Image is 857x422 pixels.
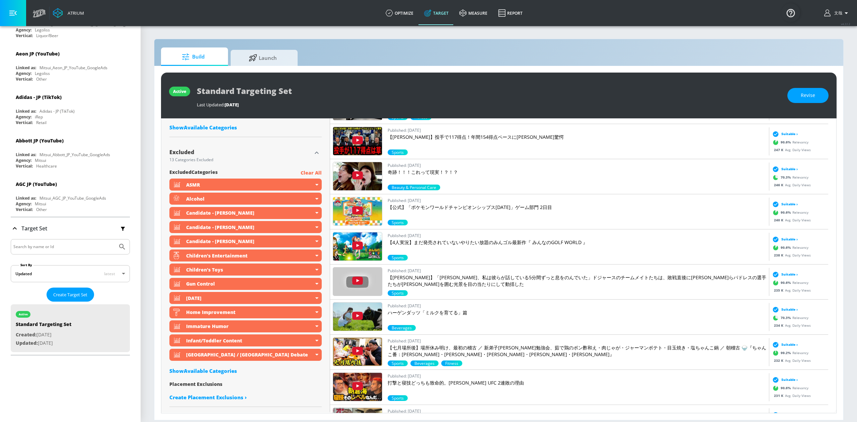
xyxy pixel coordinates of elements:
span: Sports [388,395,408,401]
div: Linked as: [16,65,36,71]
p: Target Set [21,225,47,232]
a: Published: [DATE]打撃と寝技どっちも致命的。[PERSON_NAME] UFC 2連敗の理由 [388,373,766,395]
div: 70.3% [388,325,416,331]
button: Open Resource Center [781,3,800,22]
div: Mitsui_Abbott_JP_YouTube_GoogleAds [40,152,110,157]
p: Published: [DATE] [388,162,766,169]
div: Mitsui_Aeon_JP_YouTube_GoogleAds [40,65,107,71]
div: Suitable › [771,271,798,278]
p: Published: [DATE] [388,127,766,134]
a: Published: [DATE]【[PERSON_NAME]】投手で117得点！年間154得点ペースに[PERSON_NAME]驚愕 [388,127,766,149]
button: Revise [787,88,829,103]
div: ShowAvailable Categories [169,124,322,131]
span: 90.6 % [781,245,792,250]
p: [DATE] [16,331,71,339]
span: Sports [388,114,408,120]
span: 247 K [774,147,785,152]
span: Beverages [388,325,416,331]
span: Suitable › [781,131,798,136]
div: Healthcare [36,163,57,169]
div: 70.3% [388,185,440,190]
span: 90.6 % [781,210,792,215]
div: [DATE] [186,295,314,301]
div: Home Improvement [169,306,322,318]
div: active [173,89,186,94]
span: latest [104,271,115,277]
img: w_u2MdVky-g [333,232,382,260]
div: Target Set [11,239,130,355]
p: ハーゲンダッツ「ミルクを育てる」篇 [388,309,766,316]
div: Immature Humor [169,320,322,332]
span: [DATE] [225,102,239,108]
div: Suitable › [771,341,798,348]
p: 打撃と寝技どっちも致命的。[PERSON_NAME] UFC 2連敗の理由 [388,380,766,386]
span: 234 K [774,323,785,327]
div: Relevancy [771,137,808,147]
div: ShowAvailable Categories [169,367,322,374]
span: Sports [388,290,408,296]
div: AGC JP (YouTube) [16,181,57,187]
div: active [19,313,28,316]
div: Updated [15,271,32,277]
div: Vertical: [16,76,33,82]
div: Relevancy [771,313,808,323]
p: Clear All [301,169,322,177]
div: 90.6% [388,220,408,225]
div: Aeon JP (YouTube)Linked as:Mitsui_Aeon_JP_YouTube_GoogleAdsAgency:LegolissVertical:Other [11,45,130,84]
span: 231 K [774,393,785,398]
div: 50.0% [410,360,439,366]
div: Relevancy [771,242,808,252]
div: Adidas - JP (TikTok) [16,94,62,100]
a: Create Placement Exclusions › [169,394,322,401]
span: 232 K [774,358,785,362]
div: Suitable › [771,306,798,313]
div: ASMR [186,182,314,188]
div: Agency: [16,27,31,33]
img: NoOe_8ptdhc [333,303,382,331]
p: Published: [DATE] [388,302,766,309]
div: Last Updated: [197,102,781,108]
div: Relevancy [771,207,808,217]
span: Suitable › [781,307,798,312]
p: 【七月場所後】場所休み明け、最初の稽古 ／ 新弟子[PERSON_NAME]勉強会、茹で鶏のポン酢和え・肉じゃが・ジャーマンポテト・目玉焼き・塩ちゃんこ鍋 ／ 朝稽古 🍚『ちゃんこ番：[PERS... [388,344,766,358]
div: Avg. Daily Views [771,288,811,293]
div: Immature Humor [186,323,314,329]
div: activeStandard Targeting SetCreated:[DATE]Updated:[DATE] [11,304,130,352]
span: Fitness [410,114,432,120]
span: Suitable › [781,167,798,172]
span: Suitable › [781,377,798,382]
p: Published: [DATE] [388,337,766,344]
div: 90.6% [388,395,408,401]
div: Alcohol [186,196,314,202]
img: o0XkapSedkk [333,162,382,190]
div: Mitsui_AGC_JP_YouTube_GoogleAds [40,195,106,201]
div: Linked as: [16,152,36,157]
div: Relevancy [771,278,808,288]
button: Create Target Set [47,288,94,302]
div: Suitable › [771,411,798,418]
span: Build [168,49,219,65]
div: 99.2% [388,360,408,366]
div: Suitable › [771,130,798,137]
span: Suitable › [781,272,798,277]
div: Atrium [65,10,84,16]
div: Vertical: [16,163,33,169]
div: Standard Targeting Set [16,321,71,331]
div: 90.6% [388,149,408,155]
div: Other [36,207,47,212]
div: Relevancy [771,383,808,393]
div: Suitable › [771,236,798,242]
div: Legoliss [35,27,50,33]
span: 238 K [774,252,785,257]
nav: list of Target Set [11,302,130,355]
span: Sports [388,149,408,155]
div: Vertical: [16,33,33,38]
div: Relevancy [771,172,808,182]
div: Linked as: [16,108,36,114]
div: Adidas - JP (TikTok) [40,108,75,114]
div: Candidate - [PERSON_NAME] [186,238,314,244]
span: 90.6 % [781,280,792,285]
div: Candidate - [PERSON_NAME] [186,210,314,216]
